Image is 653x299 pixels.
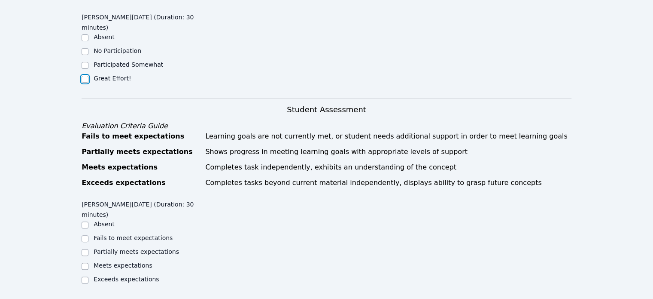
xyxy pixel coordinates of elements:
[82,178,200,188] div: Exceeds expectations
[94,47,141,54] label: No Participation
[82,104,571,116] h3: Student Assessment
[82,162,200,173] div: Meets expectations
[82,9,204,33] legend: [PERSON_NAME][DATE] (Duration: 30 minutes)
[94,276,159,283] label: Exceeds expectations
[82,147,200,157] div: Partially meets expectations
[205,178,571,188] div: Completes tasks beyond current material independently, displays ability to grasp future concepts
[82,197,204,220] legend: [PERSON_NAME][DATE] (Duration: 30 minutes)
[205,131,571,142] div: Learning goals are not currently met, or student needs additional support in order to meet learni...
[82,131,200,142] div: Fails to meet expectations
[94,221,115,228] label: Absent
[82,121,571,131] div: Evaluation Criteria Guide
[94,75,131,82] label: Great Effort!
[94,262,152,269] label: Meets expectations
[94,61,163,68] label: Participated Somewhat
[94,234,173,241] label: Fails to meet expectations
[94,34,115,40] label: Absent
[94,248,179,255] label: Partially meets expectations
[205,147,571,157] div: Shows progress in meeting learning goals with appropriate levels of support
[205,162,571,173] div: Completes task independently, exhibits an understanding of the concept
